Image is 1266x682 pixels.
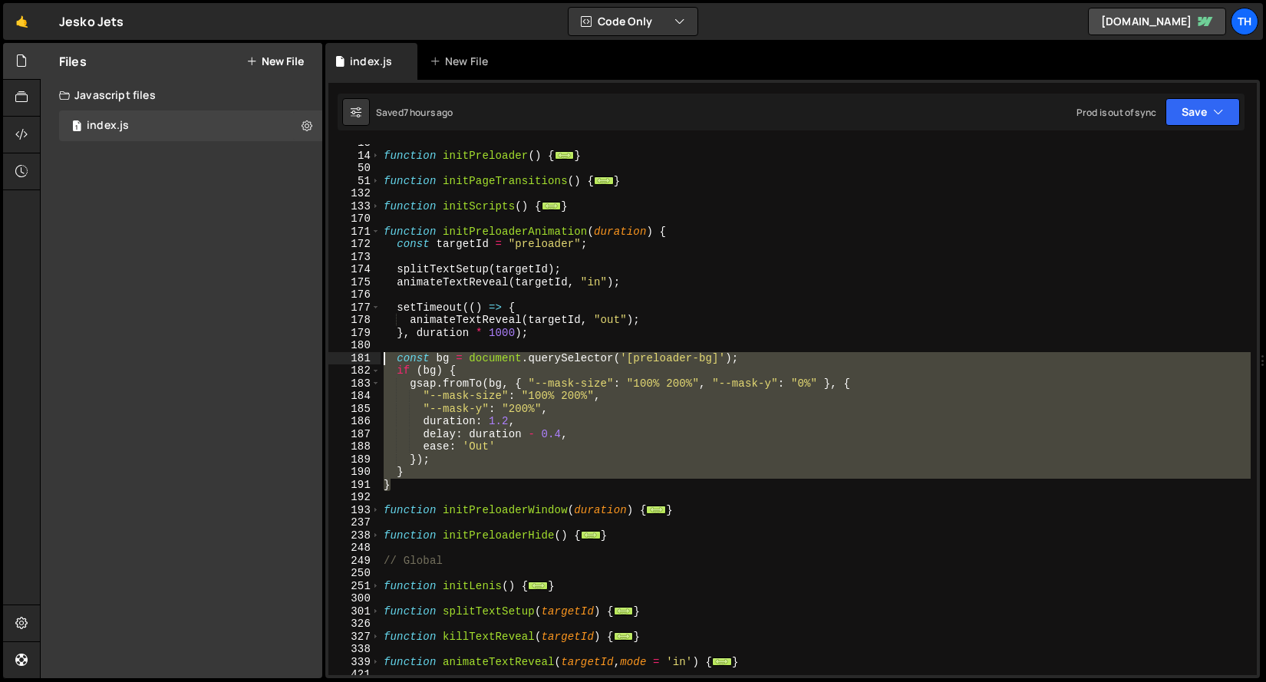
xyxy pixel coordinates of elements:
span: ... [614,606,634,614]
button: New File [246,55,304,68]
div: 179 [328,327,381,340]
div: 192 [328,491,381,504]
div: 339 [328,656,381,669]
span: ... [542,201,562,209]
a: [DOMAIN_NAME] [1088,8,1226,35]
div: 181 [328,352,381,365]
span: ... [594,176,614,184]
div: 251 [328,580,381,593]
div: New File [430,54,494,69]
div: 171 [328,226,381,239]
h2: Files [59,53,87,70]
div: 237 [328,516,381,529]
div: 187 [328,428,381,441]
div: 327 [328,631,381,644]
div: 178 [328,314,381,327]
div: 176 [328,288,381,301]
div: Prod is out of sync [1076,106,1156,119]
a: Th [1231,8,1258,35]
div: 184 [328,390,381,403]
div: 172 [328,238,381,251]
div: 183 [328,377,381,390]
span: ... [555,150,575,159]
div: 180 [328,339,381,352]
div: index.js [87,119,129,133]
div: index.js [350,54,392,69]
div: 174 [328,263,381,276]
div: 177 [328,301,381,315]
button: Code Only [569,8,697,35]
div: 186 [328,415,381,428]
span: ... [581,530,601,539]
div: 193 [328,504,381,517]
div: Saved [376,106,453,119]
div: 132 [328,187,381,200]
div: 16759/45776.js [59,110,322,141]
div: 338 [328,643,381,656]
div: 301 [328,605,381,618]
div: 7 hours ago [404,106,453,119]
button: Save [1165,98,1240,126]
div: 173 [328,251,381,264]
div: 250 [328,567,381,580]
div: 421 [328,668,381,681]
div: 50 [328,162,381,175]
span: ... [712,657,732,665]
div: 133 [328,200,381,213]
div: 188 [328,440,381,453]
div: 326 [328,618,381,631]
span: ... [528,581,548,589]
div: 51 [328,175,381,188]
a: 🤙 [3,3,41,40]
div: 182 [328,364,381,377]
div: 191 [328,479,381,492]
span: ... [614,631,634,640]
div: 170 [328,213,381,226]
div: 189 [328,453,381,466]
div: 300 [328,592,381,605]
div: 14 [328,150,381,163]
span: 1 [72,121,81,133]
div: Javascript files [41,80,322,110]
div: 190 [328,466,381,479]
div: 185 [328,403,381,416]
div: 248 [328,542,381,555]
div: 175 [328,276,381,289]
div: 238 [328,529,381,542]
div: 249 [328,555,381,568]
span: ... [646,505,666,513]
div: Jesko Jets [59,12,124,31]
